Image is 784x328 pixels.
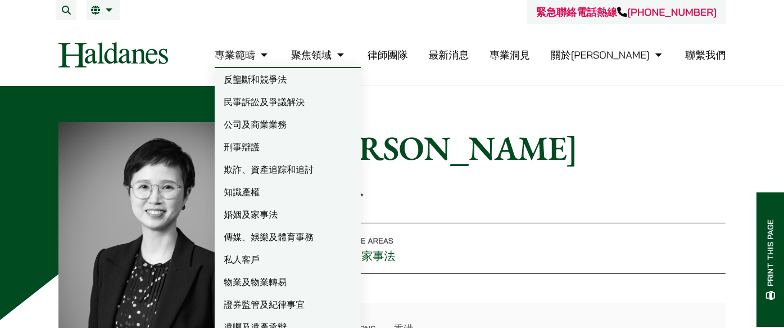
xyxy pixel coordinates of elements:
[686,48,726,61] a: 聯繫我們
[215,136,361,158] a: 刑事辯護
[215,48,270,61] a: 專業範疇
[428,48,469,61] a: 最新消息
[215,226,361,248] a: 傳媒、娛樂及體育事務
[310,128,726,168] h1: [PERSON_NAME]
[215,271,361,293] a: 物業及物業轉易
[291,48,347,61] a: 聚焦領域
[490,48,530,61] a: 專業洞見
[91,6,115,15] a: 繁
[58,42,168,68] img: Logo of Haldanes
[215,203,361,226] a: 婚姻及家事法
[536,6,717,19] a: 緊急聯絡電話熱線[PHONE_NUMBER]
[215,68,361,91] a: 反壟斷和競爭法
[215,113,361,136] a: 公司及商業業務
[215,181,361,203] a: 知識產權
[368,48,408,61] a: 律師團隊
[551,48,665,61] a: 關於何敦
[215,158,361,181] a: 欺詐、資產追踪和追討
[215,91,361,113] a: 民事訴訟及爭議解決
[310,177,726,199] p: 合夥人
[215,293,361,316] a: 證券監管及紀律事宜
[215,248,361,271] a: 私人客戶
[328,249,395,263] a: 婚姻及家事法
